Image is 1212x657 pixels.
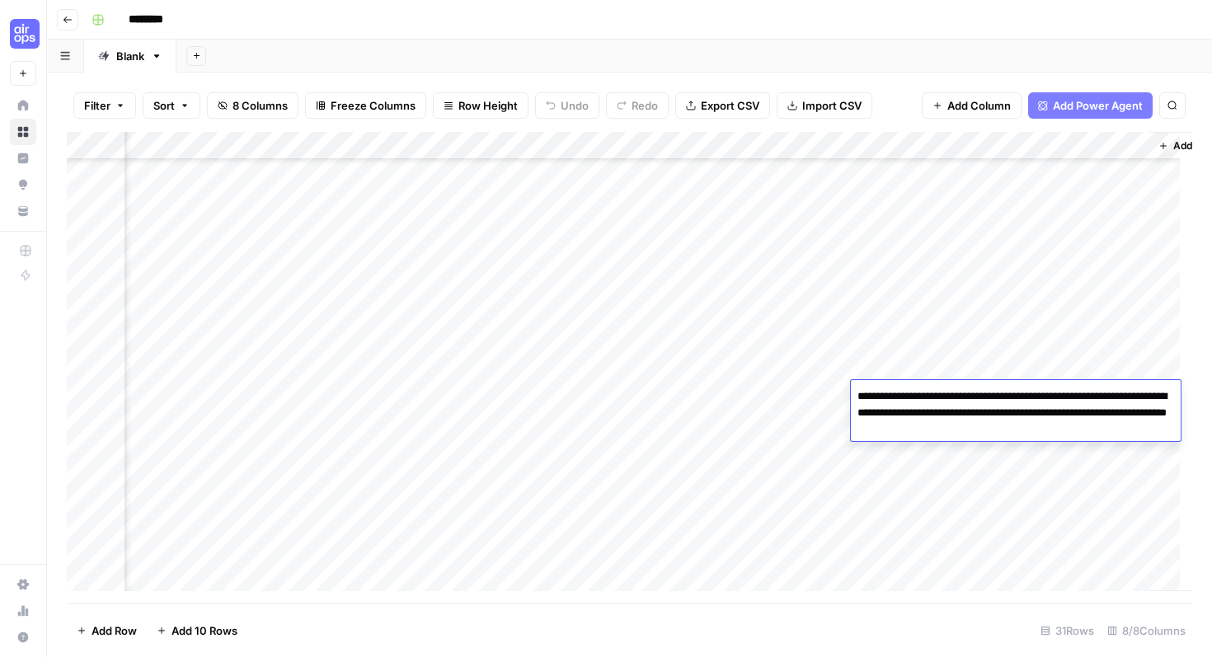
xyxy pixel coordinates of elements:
span: Add Row [92,622,137,639]
a: Opportunities [10,171,36,198]
button: Import CSV [777,92,872,119]
a: Your Data [10,198,36,224]
span: Redo [632,97,658,114]
span: Add Column [947,97,1011,114]
button: Row Height [433,92,528,119]
span: Undo [561,97,589,114]
span: Freeze Columns [331,97,416,114]
img: September Cohort Logo [10,19,40,49]
span: Filter [84,97,110,114]
span: Add 10 Rows [171,622,237,639]
button: Export CSV [675,92,770,119]
a: Home [10,92,36,119]
div: Blank [116,48,144,64]
a: Usage [10,598,36,624]
span: Sort [153,97,175,114]
button: Add Row [67,617,147,644]
button: 8 Columns [207,92,298,119]
button: Add Power Agent [1028,92,1153,119]
a: Settings [10,571,36,598]
a: Blank [84,40,176,73]
button: Add Column [922,92,1022,119]
a: Insights [10,145,36,171]
button: Undo [535,92,599,119]
span: Row Height [458,97,518,114]
button: Filter [73,92,136,119]
button: Add 10 Rows [147,617,247,644]
button: Sort [143,92,200,119]
button: Workspace: September Cohort [10,13,36,54]
button: Freeze Columns [305,92,426,119]
div: 8/8 Columns [1101,617,1192,644]
span: Add Power Agent [1053,97,1143,114]
a: Browse [10,119,36,145]
span: Import CSV [802,97,862,114]
button: Help + Support [10,624,36,650]
div: 31 Rows [1034,617,1101,644]
button: Redo [606,92,669,119]
span: 8 Columns [233,97,288,114]
span: Export CSV [701,97,759,114]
